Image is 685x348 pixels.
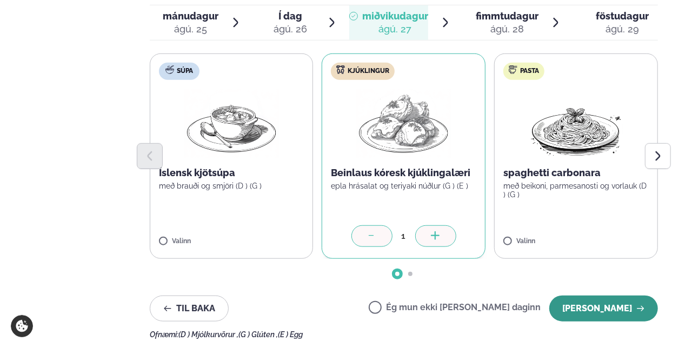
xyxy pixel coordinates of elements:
span: (G ) Glúten , [238,330,278,339]
div: ágú. 27 [362,23,428,36]
div: ágú. 25 [163,23,218,36]
p: epla hrásalat og teriyaki núðlur (G ) (E ) [331,182,476,190]
img: pasta.svg [509,65,517,74]
p: með brauði og smjöri (D ) (G ) [159,182,304,190]
span: mánudagur [163,10,218,22]
img: soup.svg [165,65,174,74]
span: Í dag [274,10,307,23]
button: [PERSON_NAME] [549,296,658,322]
span: föstudagur [596,10,649,22]
div: 1 [393,230,415,242]
div: ágú. 28 [476,23,538,36]
span: Go to slide 1 [395,272,400,276]
img: Spagetti.png [529,89,624,158]
img: Chicken-thighs.png [356,89,451,158]
img: Soup.png [184,89,279,158]
div: Ofnæmi: [150,330,659,339]
span: Pasta [520,67,539,76]
button: Next slide [645,143,671,169]
p: spaghetti carbonara [503,166,649,179]
p: með beikoni, parmesanosti og vorlauk (D ) (G ) [503,182,649,199]
p: Íslensk kjötsúpa [159,166,304,179]
span: (E ) Egg [278,330,303,339]
p: Beinlaus kóresk kjúklingalæri [331,166,476,179]
span: Súpa [177,67,193,76]
button: Til baka [150,296,229,322]
span: (D ) Mjólkurvörur , [178,330,238,339]
a: Cookie settings [11,315,33,337]
span: Kjúklingur [348,67,389,76]
div: ágú. 26 [274,23,307,36]
button: Previous slide [137,143,163,169]
span: miðvikudagur [362,10,428,22]
span: fimmtudagur [476,10,538,22]
img: chicken.svg [336,65,345,74]
span: Go to slide 2 [408,272,413,276]
div: ágú. 29 [596,23,649,36]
